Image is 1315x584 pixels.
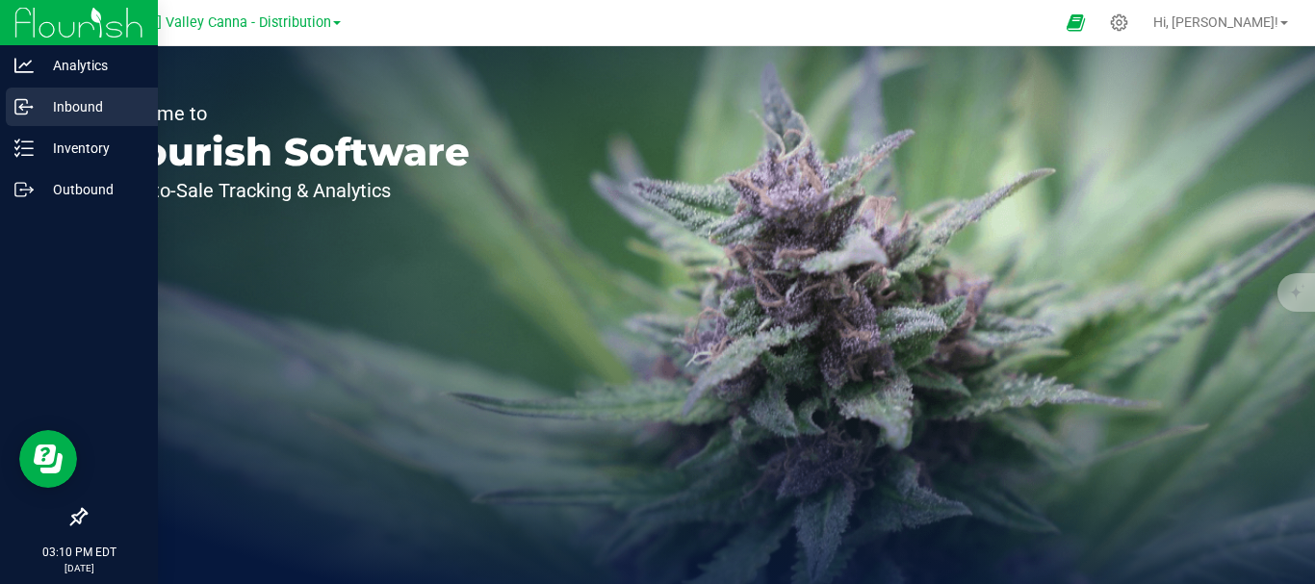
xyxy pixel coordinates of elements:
[56,14,331,31] span: [PERSON_NAME] Valley Canna - Distribution
[9,544,149,561] p: 03:10 PM EDT
[9,561,149,575] p: [DATE]
[14,180,34,199] inline-svg: Outbound
[34,95,149,118] p: Inbound
[104,104,470,123] p: Welcome to
[34,54,149,77] p: Analytics
[34,137,149,160] p: Inventory
[1054,4,1097,41] span: Open Ecommerce Menu
[14,56,34,75] inline-svg: Analytics
[1153,14,1278,30] span: Hi, [PERSON_NAME]!
[19,430,77,488] iframe: Resource center
[34,178,149,201] p: Outbound
[1107,13,1131,32] div: Manage settings
[14,139,34,158] inline-svg: Inventory
[104,133,470,171] p: Flourish Software
[104,181,470,200] p: Seed-to-Sale Tracking & Analytics
[14,97,34,116] inline-svg: Inbound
